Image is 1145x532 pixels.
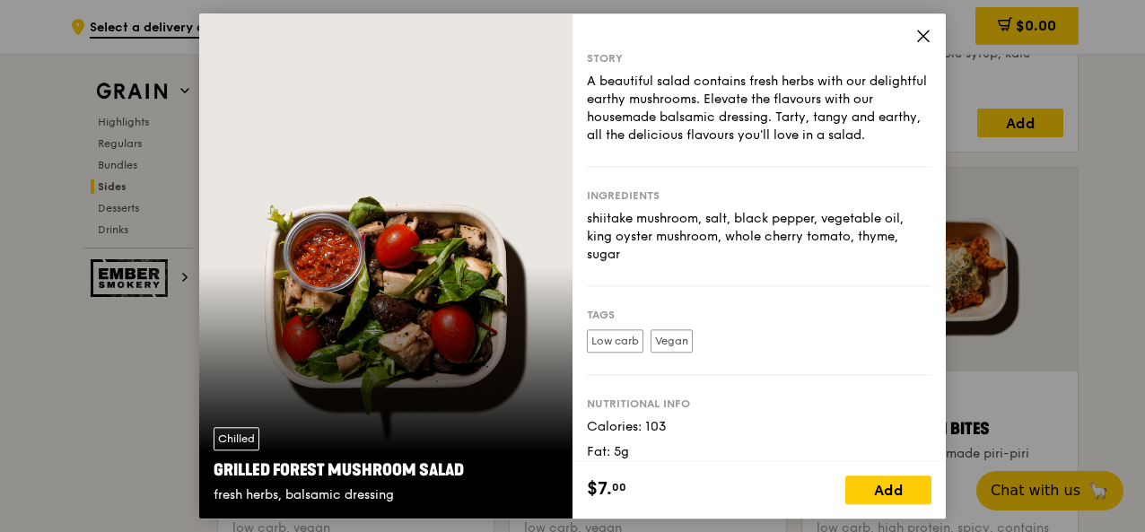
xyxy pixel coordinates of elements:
[587,188,931,203] div: Ingredients
[587,329,643,353] label: Low carb
[214,486,558,504] div: fresh herbs, balsamic dressing
[587,397,931,411] div: Nutritional info
[612,480,626,494] span: 00
[214,458,558,483] div: Grilled Forest Mushroom Salad
[214,427,259,450] div: Chilled
[587,73,931,144] div: A beautiful salad contains fresh herbs with our delightful earthy mushrooms. Elevate the flavours...
[845,475,931,504] div: Add
[587,475,612,502] span: $7.
[587,308,931,322] div: Tags
[587,210,931,264] div: shiitake mushroom, salt, black pepper, vegetable oil, king oyster mushroom, whole cherry tomato, ...
[587,443,931,461] div: Fat: 5g
[651,329,693,353] label: Vegan
[587,51,931,65] div: Story
[587,418,931,436] div: Calories: 103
